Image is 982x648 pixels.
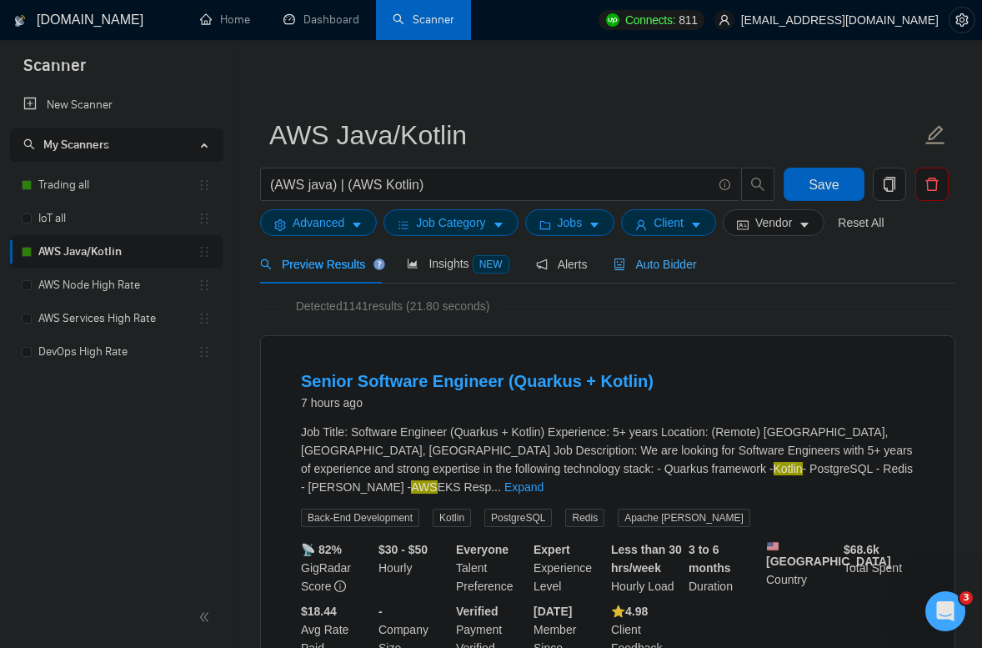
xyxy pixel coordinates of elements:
span: Kotlin [433,509,471,527]
div: Talent Preference [453,540,530,595]
mark: AWS [411,480,437,494]
span: Detected 1141 results (21.80 seconds) [284,297,502,315]
img: logo [14,8,26,34]
b: $ 68.6k [844,543,879,556]
a: IoT all [38,202,198,235]
span: NEW [473,255,509,274]
span: caret-down [690,219,702,231]
div: Total Spent [840,540,918,595]
b: 📡 82% [301,543,342,556]
span: idcard [737,219,749,231]
span: ... [491,480,501,494]
a: Trading all [38,168,198,202]
span: setting [949,13,974,27]
span: bars [398,219,409,231]
b: $18.44 [301,605,337,618]
button: copy [873,168,906,201]
span: Client [654,213,684,232]
li: IoT all [10,202,223,235]
button: userClientcaret-down [621,209,716,236]
div: Hourly [375,540,453,595]
span: 3 [959,591,973,605]
button: search [741,168,774,201]
span: Connects: [625,11,675,29]
mark: Kotlin [774,462,803,475]
span: Scanner [10,53,99,88]
a: New Scanner [23,88,209,122]
span: search [260,259,272,270]
b: Expert [534,543,570,556]
li: AWS Services High Rate [10,302,223,335]
span: Insights [407,257,509,270]
span: notification [536,259,548,270]
div: 7 hours ago [301,393,654,413]
b: Verified [456,605,499,618]
b: Everyone [456,543,509,556]
button: barsJob Categorycaret-down [383,209,518,236]
span: Advanced [293,213,344,232]
span: holder [198,245,211,259]
a: AWS Java/Kotlin [38,235,198,269]
span: search [742,177,774,192]
div: Duration [685,540,763,595]
span: Job Category [416,213,485,232]
a: Expand [504,480,544,494]
input: Search Freelance Jobs... [270,174,712,195]
span: holder [198,312,211,325]
div: Country [763,540,840,595]
span: caret-down [589,219,600,231]
b: ⭐️ 4.98 [611,605,648,618]
div: Experience Level [530,540,608,595]
span: user [635,219,647,231]
b: $30 - $50 [378,543,428,556]
li: New Scanner [10,88,223,122]
div: Hourly Load [608,540,685,595]
a: Reset All [838,213,884,232]
a: searchScanner [393,13,454,27]
a: AWS Services High Rate [38,302,198,335]
img: upwork-logo.png [606,13,619,27]
span: Save [809,174,839,195]
a: setting [949,13,975,27]
div: GigRadar Score [298,540,375,595]
b: [DATE] [534,605,572,618]
span: Alerts [536,258,588,271]
span: copy [874,177,905,192]
b: - [378,605,383,618]
b: Less than 30 hrs/week [611,543,682,575]
button: folderJobscaret-down [525,209,615,236]
a: Senior Software Engineer (Quarkus + Kotlin) [301,372,654,390]
span: area-chart [407,258,418,269]
a: homeHome [200,13,250,27]
button: idcardVendorcaret-down [723,209,824,236]
span: robot [614,259,625,270]
span: info-circle [719,179,730,190]
div: Job Title: Software Engineer (Quarkus + Kotlin) Experience: 5+ years Location: (Remote) [GEOGRAPH... [301,423,914,496]
span: caret-down [493,219,504,231]
span: Auto Bidder [614,258,696,271]
span: PostgreSQL [484,509,552,527]
iframe: Intercom live chat [925,591,965,631]
div: Tooltip anchor [372,257,387,272]
span: holder [198,212,211,225]
li: Trading all [10,168,223,202]
a: dashboardDashboard [283,13,359,27]
button: delete [915,168,949,201]
span: folder [539,219,551,231]
span: double-left [198,609,215,625]
span: caret-down [351,219,363,231]
b: 3 to 6 months [689,543,731,575]
span: holder [198,178,211,192]
span: My Scanners [43,138,109,152]
span: Apache [PERSON_NAME] [618,509,750,527]
span: search [23,138,35,150]
button: settingAdvancedcaret-down [260,209,377,236]
span: delete [916,177,948,192]
button: Save [784,168,864,201]
span: edit [924,124,946,146]
span: My Scanners [23,138,109,152]
a: DevOps High Rate [38,335,198,369]
span: setting [274,219,286,231]
span: Preview Results [260,258,380,271]
span: 811 [679,11,697,29]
